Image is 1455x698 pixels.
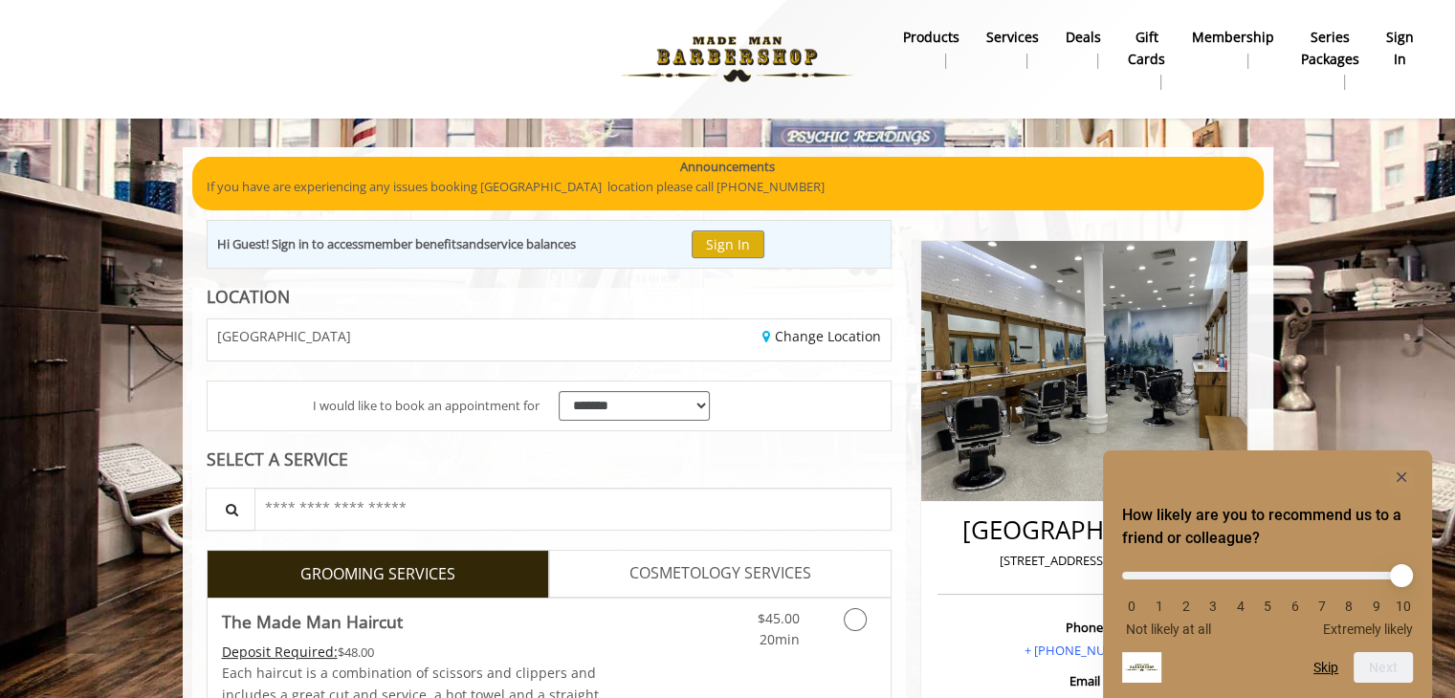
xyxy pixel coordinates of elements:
[1192,27,1274,48] b: Membership
[1394,599,1413,614] li: 10
[300,562,455,587] span: GROOMING SERVICES
[222,642,606,663] div: $48.00
[1177,599,1196,614] li: 2
[364,235,462,252] b: member benefits
[1390,466,1413,489] button: Hide survey
[1301,27,1359,70] b: Series packages
[1373,24,1427,74] a: sign insign in
[1323,622,1413,637] span: Extremely likely
[1288,24,1373,95] a: Series packagesSeries packages
[217,234,576,254] div: Hi Guest! Sign in to access and
[759,630,799,648] span: 20min
[207,177,1249,197] p: If you have are experiencing any issues booking [GEOGRAPHIC_DATA] location please call [PHONE_NUM...
[217,329,351,343] span: [GEOGRAPHIC_DATA]
[692,230,764,258] button: Sign In
[1258,599,1277,614] li: 5
[1122,599,1141,614] li: 0
[207,285,290,308] b: LOCATION
[1052,24,1114,74] a: DealsDeals
[942,551,1226,571] p: [STREET_ADDRESS][US_STATE]
[1231,599,1250,614] li: 4
[1122,557,1413,637] div: How likely are you to recommend us to a friend or colleague? Select an option from 0 to 10, with ...
[1312,599,1332,614] li: 7
[680,157,775,177] b: Announcements
[1339,599,1358,614] li: 8
[1066,27,1101,48] b: Deals
[1122,504,1413,550] h2: How likely are you to recommend us to a friend or colleague? Select an option from 0 to 10, with ...
[942,674,1226,687] h3: Email
[629,561,811,586] span: COSMETOLOGY SERVICES
[1354,652,1413,683] button: Next question
[903,27,959,48] b: products
[757,609,799,627] span: $45.00
[762,327,881,345] a: Change Location
[1114,24,1179,95] a: Gift cardsgift cards
[1122,466,1413,683] div: How likely are you to recommend us to a friend or colleague? Select an option from 0 to 10, with ...
[890,24,973,74] a: Productsproducts
[942,621,1226,634] h3: Phone
[1025,642,1145,659] a: + [PHONE_NUMBER].
[222,608,403,635] b: The Made Man Haircut
[942,516,1226,544] h2: [GEOGRAPHIC_DATA]
[1285,599,1304,614] li: 6
[1126,622,1211,637] span: Not likely at all
[222,643,338,661] span: This service needs some Advance to be paid before we block your appointment
[1386,27,1414,70] b: sign in
[1149,599,1168,614] li: 1
[484,235,576,252] b: service balances
[1128,27,1165,70] b: gift cards
[986,27,1039,48] b: Services
[1203,599,1223,614] li: 3
[1179,24,1288,74] a: MembershipMembership
[206,488,255,531] button: Service Search
[1313,660,1338,675] button: Skip
[313,396,540,416] span: I would like to book an appointment for
[973,24,1052,74] a: ServicesServices
[606,7,869,112] img: Made Man Barbershop logo
[1367,599,1386,614] li: 9
[207,450,893,469] div: SELECT A SERVICE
